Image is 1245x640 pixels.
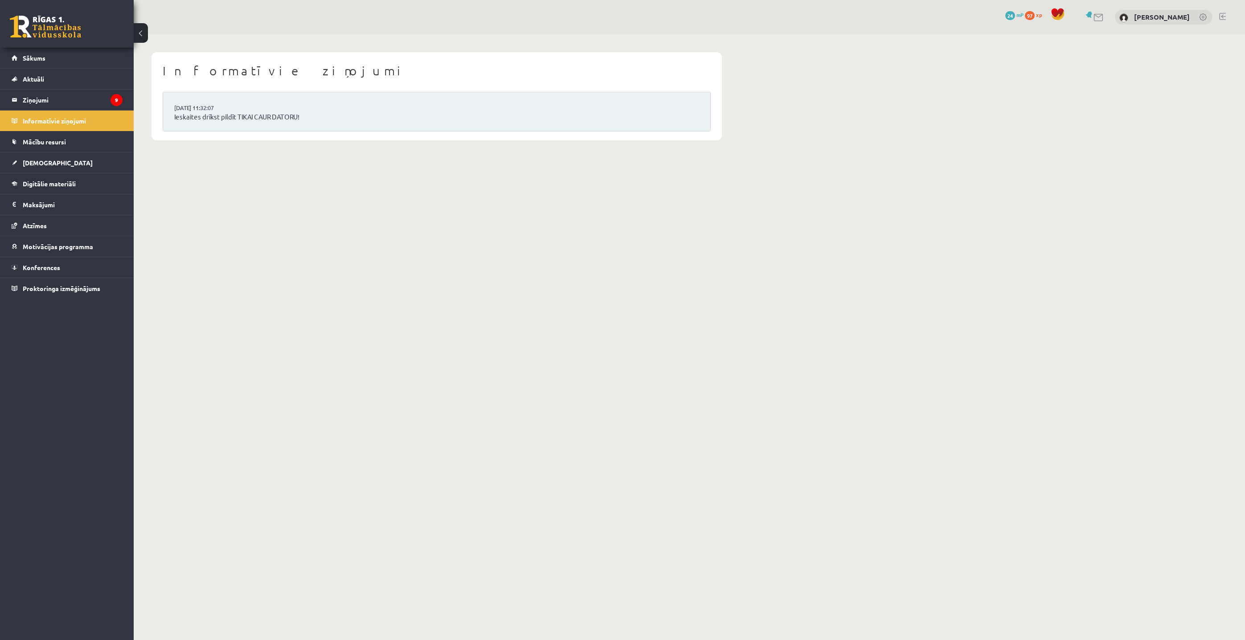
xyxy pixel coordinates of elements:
span: [DEMOGRAPHIC_DATA] [23,159,93,167]
a: Maksājumi [12,194,123,215]
legend: Ziņojumi [23,90,123,110]
a: [PERSON_NAME] [1134,12,1190,21]
a: Proktoringa izmēģinājums [12,278,123,299]
span: Aktuāli [23,75,44,83]
span: Konferences [23,263,60,271]
legend: Maksājumi [23,194,123,215]
a: Digitālie materiāli [12,173,123,194]
a: Motivācijas programma [12,236,123,257]
span: Atzīmes [23,222,47,230]
a: Sākums [12,48,123,68]
span: Digitālie materiāli [23,180,76,188]
a: Ieskaites drīkst pildīt TIKAI CAUR DATORU! [174,112,699,122]
span: Sākums [23,54,45,62]
a: [DEMOGRAPHIC_DATA] [12,152,123,173]
span: Mācību resursi [23,138,66,146]
a: Informatīvie ziņojumi [12,111,123,131]
span: 97 [1025,11,1035,20]
legend: Informatīvie ziņojumi [23,111,123,131]
a: [DATE] 11:32:07 [174,103,241,112]
a: Ziņojumi9 [12,90,123,110]
span: mP [1016,11,1024,18]
span: Motivācijas programma [23,242,93,250]
a: Mācību resursi [12,131,123,152]
span: 24 [1005,11,1015,20]
a: 24 mP [1005,11,1024,18]
a: Atzīmes [12,215,123,236]
a: Konferences [12,257,123,278]
span: xp [1036,11,1042,18]
img: Maksims Baltais [1119,13,1128,22]
a: Rīgas 1. Tālmācības vidusskola [10,16,81,38]
h1: Informatīvie ziņojumi [163,63,711,78]
a: Aktuāli [12,69,123,89]
span: Proktoringa izmēģinājums [23,284,100,292]
i: 9 [111,94,123,106]
a: 97 xp [1025,11,1046,18]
